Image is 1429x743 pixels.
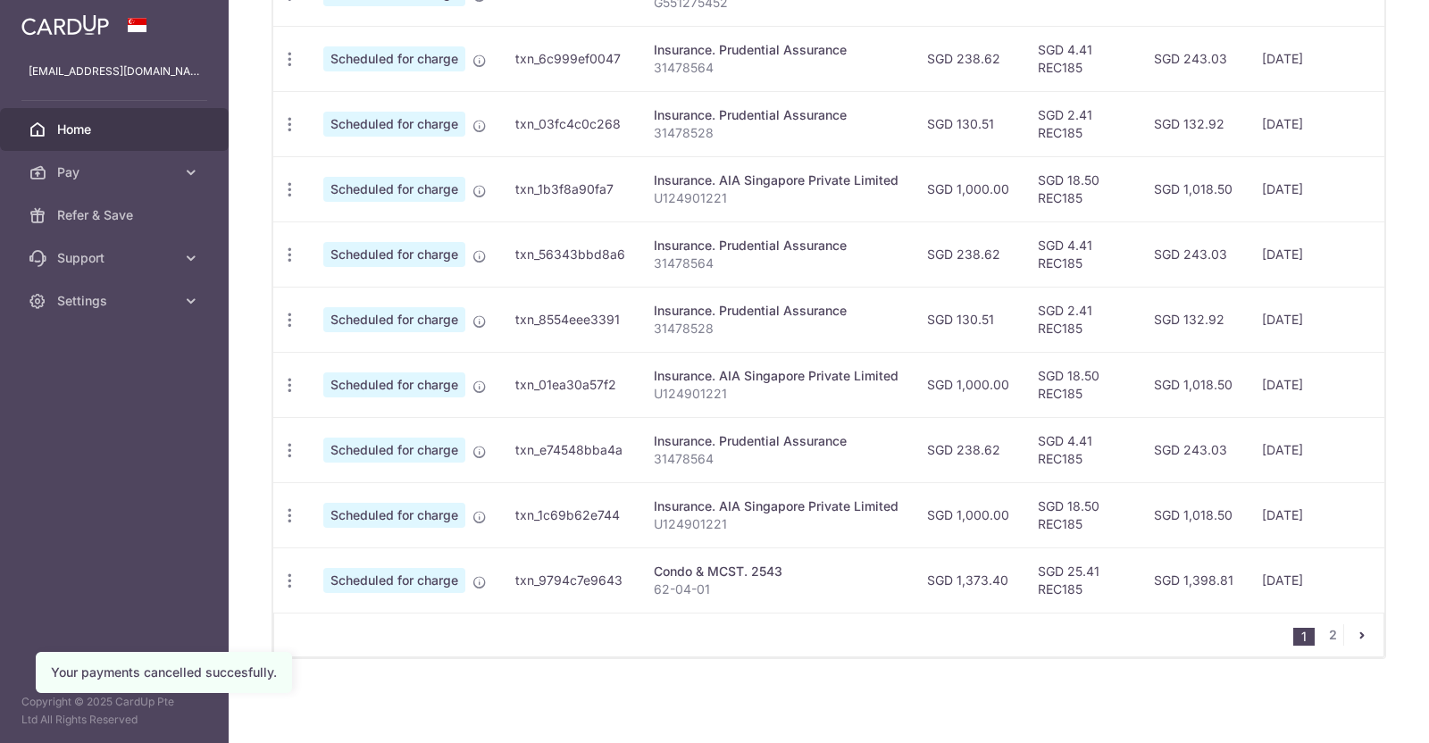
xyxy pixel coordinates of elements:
td: [DATE] [1248,221,1369,287]
p: U124901221 [654,385,898,403]
td: [DATE] [1248,287,1369,352]
td: SGD 1,018.50 [1140,352,1248,417]
td: SGD 238.62 [913,221,1024,287]
td: SGD 25.41 REC185 [1024,547,1140,613]
td: SGD 243.03 [1140,417,1248,482]
td: SGD 238.62 [913,26,1024,91]
td: [DATE] [1248,352,1369,417]
div: Your payments cancelled succesfully. [51,664,277,681]
div: Insurance. Prudential Assurance [654,237,898,255]
div: Insurance. Prudential Assurance [654,41,898,59]
p: 31478528 [654,124,898,142]
img: CardUp [21,14,109,36]
td: SGD 18.50 REC185 [1024,352,1140,417]
td: SGD 18.50 REC185 [1024,482,1140,547]
td: SGD 243.03 [1140,221,1248,287]
span: Help [158,13,195,29]
td: SGD 4.41 REC185 [1024,221,1140,287]
td: txn_9794c7e9643 [501,547,639,613]
div: Insurance. AIA Singapore Private Limited [654,497,898,515]
td: SGD 1,398.81 [1140,547,1248,613]
div: Insurance. Prudential Assurance [654,432,898,450]
td: txn_01ea30a57f2 [501,352,639,417]
td: [DATE] [1248,91,1369,156]
p: 31478564 [654,450,898,468]
td: SGD 1,373.40 [913,547,1024,613]
span: Pay [57,163,175,181]
td: SGD 1,000.00 [913,352,1024,417]
p: U124901221 [654,189,898,207]
span: Support [57,249,175,267]
td: SGD 130.51 [913,287,1024,352]
td: SGD 1,000.00 [913,156,1024,221]
td: txn_1b3f8a90fa7 [501,156,639,221]
td: SGD 1,018.50 [1140,482,1248,547]
li: 1 [1293,628,1315,646]
td: txn_56343bbd8a6 [501,221,639,287]
p: 31478528 [654,320,898,338]
span: Scheduled for charge [323,307,465,332]
td: txn_6c999ef0047 [501,26,639,91]
span: Scheduled for charge [323,438,465,463]
td: txn_e74548bba4a [501,417,639,482]
td: SGD 132.92 [1140,287,1248,352]
span: Scheduled for charge [323,372,465,397]
td: SGD 1,000.00 [913,482,1024,547]
p: 62-04-01 [654,580,898,598]
span: Home [57,121,175,138]
span: Scheduled for charge [323,503,465,528]
p: 31478564 [654,255,898,272]
a: 2 [1322,624,1343,646]
div: Condo & MCST. 2543 [654,563,898,580]
nav: pager [1293,614,1383,656]
p: 31478564 [654,59,898,77]
span: Scheduled for charge [323,242,465,267]
div: Insurance. Prudential Assurance [654,302,898,320]
td: SGD 4.41 REC185 [1024,417,1140,482]
span: Scheduled for charge [323,177,465,202]
div: Insurance. Prudential Assurance [654,106,898,124]
td: SGD 130.51 [913,91,1024,156]
td: txn_8554eee3391 [501,287,639,352]
td: [DATE] [1248,26,1369,91]
span: Scheduled for charge [323,46,465,71]
p: [EMAIL_ADDRESS][DOMAIN_NAME] [29,63,200,80]
td: SGD 2.41 REC185 [1024,91,1140,156]
td: SGD 132.92 [1140,91,1248,156]
td: txn_1c69b62e744 [501,482,639,547]
td: SGD 1,018.50 [1140,156,1248,221]
td: SGD 2.41 REC185 [1024,287,1140,352]
div: Insurance. AIA Singapore Private Limited [654,367,898,385]
td: SGD 243.03 [1140,26,1248,91]
td: [DATE] [1248,156,1369,221]
span: Refer & Save [57,206,175,224]
td: SGD 238.62 [913,417,1024,482]
span: Scheduled for charge [323,112,465,137]
td: [DATE] [1248,417,1369,482]
td: SGD 18.50 REC185 [1024,156,1140,221]
td: [DATE] [1248,482,1369,547]
td: txn_03fc4c0c268 [501,91,639,156]
td: [DATE] [1248,547,1369,613]
div: Insurance. AIA Singapore Private Limited [654,171,898,189]
p: U124901221 [654,515,898,533]
span: Settings [57,292,175,310]
span: Scheduled for charge [323,568,465,593]
td: SGD 4.41 REC185 [1024,26,1140,91]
